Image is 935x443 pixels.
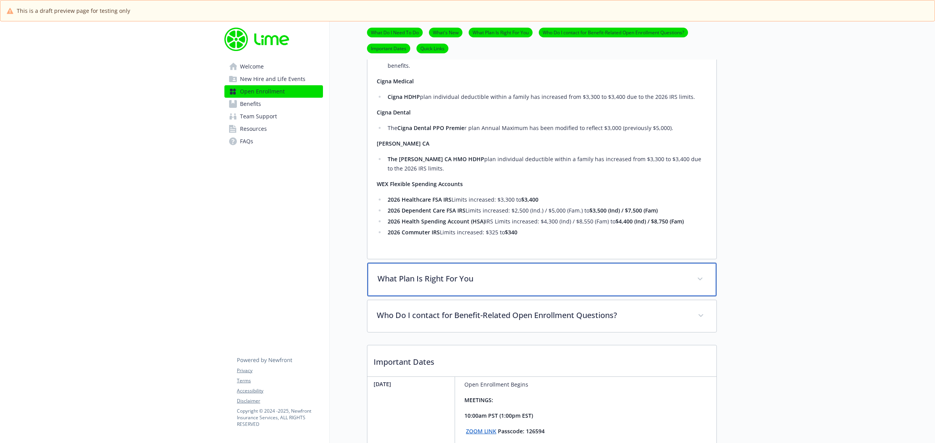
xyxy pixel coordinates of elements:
strong: $340 [505,229,517,236]
span: This is a draft preview page for testing only [17,7,130,15]
strong: WEX Flexible Spending Accounts [377,180,463,188]
span: Open Enrollment [240,85,285,98]
a: Welcome [224,60,323,73]
strong: 10:00am PST (1:00pm EST) [464,412,533,419]
strong: 2026 [388,207,400,214]
a: Important Dates [367,44,410,52]
span: New Hire and Life Events [240,73,305,85]
strong: 2026 Healthcare FSA IRS [388,196,452,203]
a: Who Do I contact for Benefit-Related Open Enrollment Questions? [539,28,688,36]
p: What Plan Is Right For You [378,273,688,285]
li: Limits increased: $2,500 (Ind.) / $5,000 (Fam.) to [385,206,707,215]
a: Team Support [224,110,323,123]
a: What Do I Need To Do [367,28,423,36]
strong: Cigna Dental [377,109,411,116]
a: FAQs [224,135,323,148]
strong: $4,400 (Ind) / $8,750 (Fam) [616,218,684,225]
p: [DATE] [374,380,452,388]
span: Welcome [240,60,264,73]
li: Effective [DATE], benefits will be retiring. Please refer to your medical plan EOC's for full det... [385,52,707,70]
a: Resources [224,123,323,135]
p: Copyright © 2024 - 2025 , Newfront Insurance Services, ALL RIGHTS RESERVED [237,408,323,427]
li: Limits increased: $3,300 to [385,195,707,204]
p: Who Do I contact for Benefit-Related Open Enrollment Questions? [377,309,688,321]
a: New Hire and Life Events [224,73,323,85]
a: What's New [429,28,462,36]
a: What Plan Is Right For You [469,28,533,36]
a: Terms [237,377,323,384]
a: Benefits [224,98,323,110]
p: Important Dates [367,345,716,374]
span: FAQs [240,135,253,148]
span: Team Support [240,110,277,123]
strong: $3,500 (Ind) / $7,500 (Fam) [589,207,658,214]
strong: 2026 Health Spending Account (HSA) [388,218,485,225]
li: plan individual deductible within a family has increased from $3,300 to $3,400 due to the 2026 IR... [385,92,707,102]
a: Open Enrollment [224,85,323,98]
strong: The [PERSON_NAME] CA HMO HDHP [388,155,484,163]
strong: [PERSON_NAME] CA [377,140,429,147]
strong: Cigna Medical [377,77,414,85]
strong: Passcode: 126594 [498,427,545,435]
a: Quick Links [416,44,448,52]
strong: Dependent Care FSA IRS [402,207,466,214]
li: plan individual deductible within a family has increased from $3,300 to $3,400 due to the 2026 IR... [385,155,707,173]
strong: $3,400 [521,196,538,203]
li: The r plan Annual Maximum has been modified to reflect $3,000 (previously $5,000). [385,123,707,133]
strong: Cigna Dental PPO Premie [397,124,464,132]
p: Open Enrollment Begins [464,380,545,389]
span: Resources [240,123,267,135]
div: What Plan Is Right For You [367,263,716,296]
li: Limits increased: $325 to [385,228,707,237]
div: Who Do I contact for Benefit-Related Open Enrollment Questions? [367,300,716,332]
strong: MEETINGS: [464,396,493,404]
strong: Cigna HDHP [388,93,420,100]
a: ZOOM LINK [466,427,496,435]
li: IRS Limits increased: $4,300 (Ind) / $8,550 (Fam) to [385,217,707,226]
span: Benefits [240,98,261,110]
a: Accessibility [237,387,323,394]
a: Disclaimer [237,397,323,404]
a: Privacy [237,367,323,374]
strong: 2026 Commuter IRS [388,229,440,236]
